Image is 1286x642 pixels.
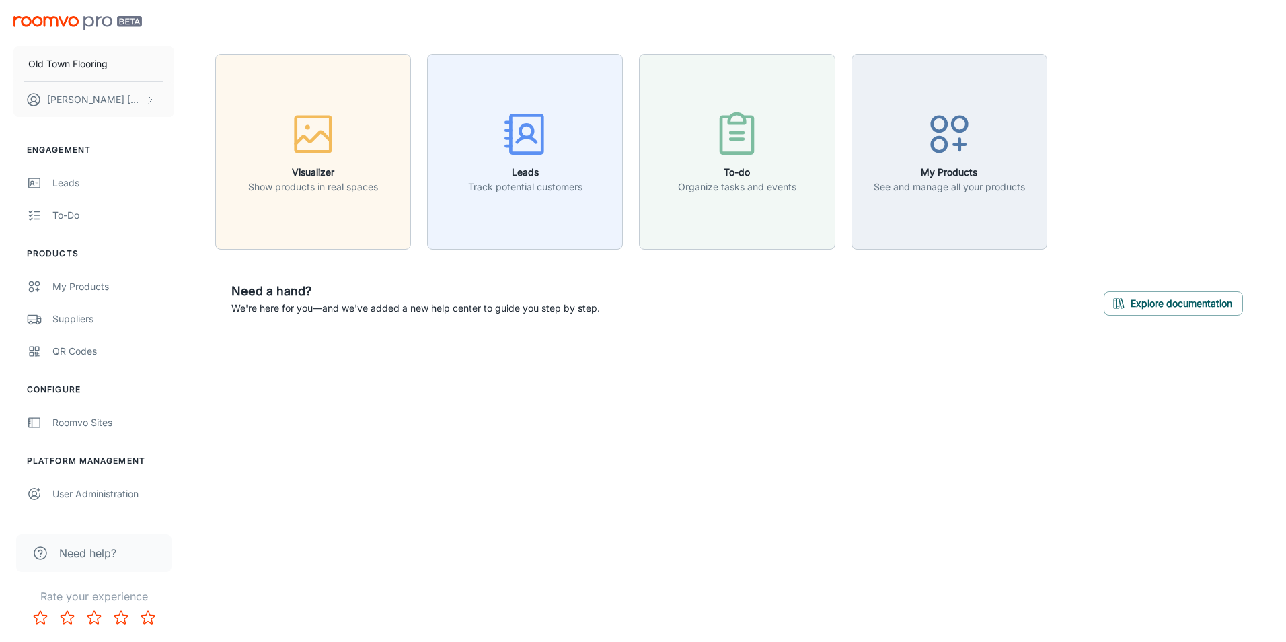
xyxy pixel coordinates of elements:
[639,144,835,157] a: To-doOrganize tasks and events
[468,165,582,180] h6: Leads
[874,165,1025,180] h6: My Products
[427,54,623,250] button: LeadsTrack potential customers
[427,144,623,157] a: LeadsTrack potential customers
[248,165,378,180] h6: Visualizer
[1104,291,1243,316] button: Explore documentation
[215,54,411,250] button: VisualizerShow products in real spaces
[468,180,582,194] p: Track potential customers
[13,46,174,81] button: Old Town Flooring
[852,54,1047,250] button: My ProductsSee and manage all your products
[52,208,174,223] div: To-do
[13,82,174,117] button: [PERSON_NAME] [PERSON_NAME]
[1104,296,1243,310] a: Explore documentation
[852,144,1047,157] a: My ProductsSee and manage all your products
[13,16,142,30] img: Roomvo PRO Beta
[639,54,835,250] button: To-doOrganize tasks and events
[52,344,174,359] div: QR Codes
[678,180,796,194] p: Organize tasks and events
[874,180,1025,194] p: See and manage all your products
[678,165,796,180] h6: To-do
[47,92,142,107] p: [PERSON_NAME] [PERSON_NAME]
[28,57,108,71] p: Old Town Flooring
[52,312,174,326] div: Suppliers
[52,176,174,190] div: Leads
[248,180,378,194] p: Show products in real spaces
[231,282,600,301] h6: Need a hand?
[52,279,174,294] div: My Products
[231,301,600,316] p: We're here for you—and we've added a new help center to guide you step by step.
